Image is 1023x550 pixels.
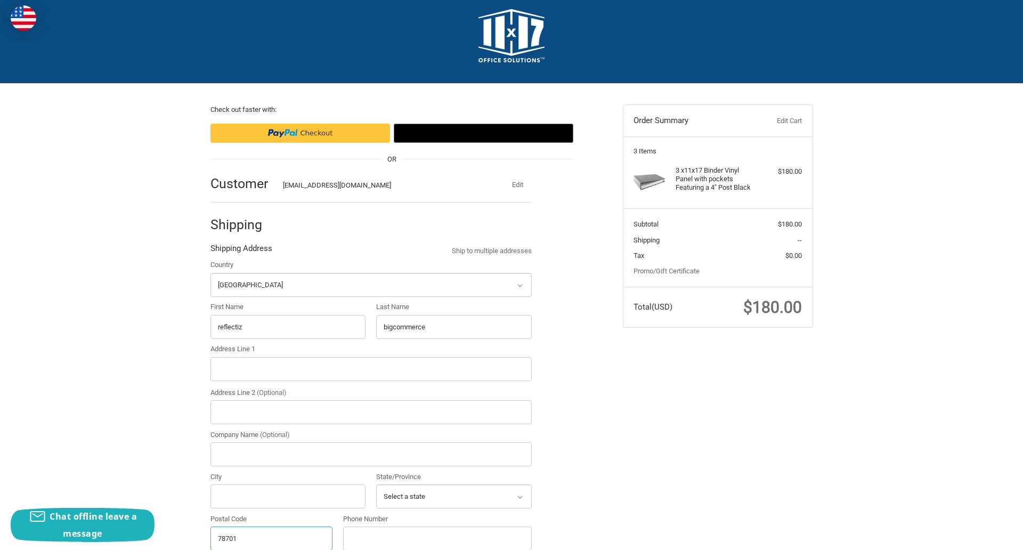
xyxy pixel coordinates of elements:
[210,472,366,482] label: City
[210,344,532,354] label: Address Line 1
[260,431,290,439] small: (Optional)
[785,252,802,260] span: $0.00
[210,387,532,398] label: Address Line 2
[376,472,532,482] label: State/Province
[376,302,532,312] label: Last Name
[210,104,573,115] p: Check out faster with:
[778,220,802,228] span: $180.00
[798,236,802,244] span: --
[210,302,366,312] label: First Name
[11,5,36,31] img: duty and tax information for United States
[50,511,137,539] span: Chat offline leave a message
[210,514,333,524] label: Postal Code
[210,175,273,192] h2: Customer
[634,147,802,156] h3: 3 Items
[343,514,532,524] label: Phone Number
[283,180,483,191] div: [EMAIL_ADDRESS][DOMAIN_NAME]
[634,220,659,228] span: Subtotal
[210,260,532,270] label: Country
[394,124,573,143] button: Google Pay
[634,267,700,275] a: Promo/Gift Certificate
[11,508,155,542] button: Chat offline leave a message
[634,236,660,244] span: Shipping
[634,252,644,260] span: Tax
[743,298,802,317] span: $180.00
[634,302,672,312] span: Total (USD)
[634,116,749,126] h3: Order Summary
[210,430,532,440] label: Company Name
[478,9,545,62] img: 11x17.com
[749,116,802,126] a: Edit Cart
[257,389,287,397] small: (Optional)
[504,177,532,192] button: Edit
[452,246,532,256] a: Ship to multiple addresses
[760,166,802,177] div: $180.00
[210,216,273,233] h2: Shipping
[676,166,757,192] h4: 3 x 11x17 Binder Vinyl Panel with pockets Featuring a 4" Post Black
[210,242,272,260] legend: Shipping Address
[210,124,390,143] iframe: PayPal-paypal
[382,154,402,165] span: OR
